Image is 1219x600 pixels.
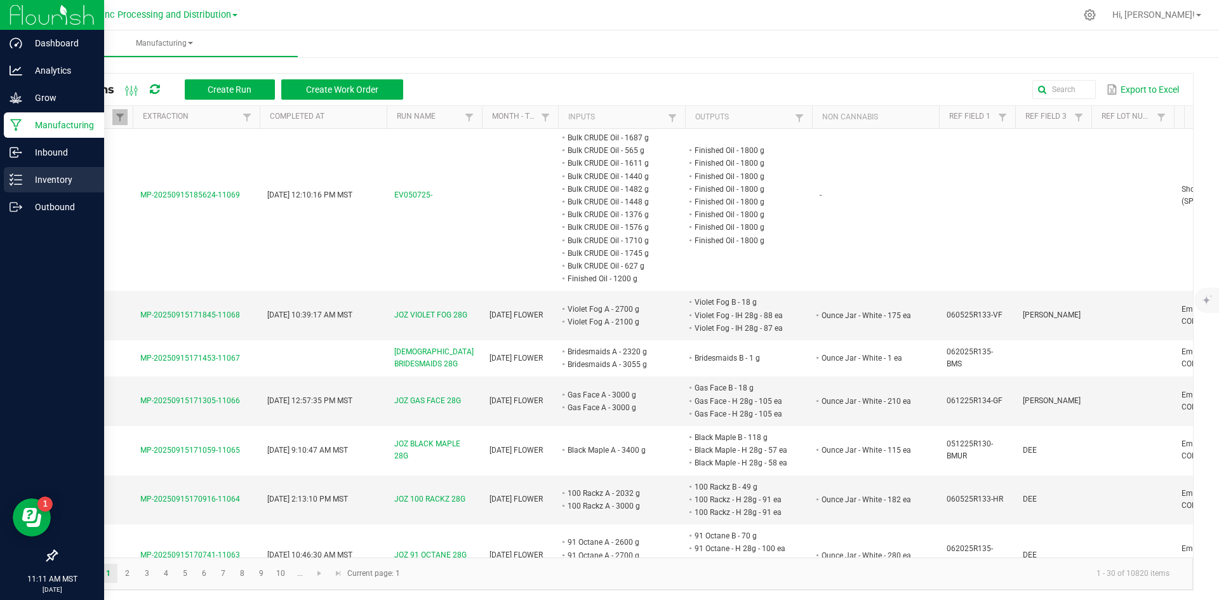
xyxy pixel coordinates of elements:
li: Bulk CRUDE Oil - 1482 g [566,183,666,196]
kendo-pager-info: 1 - 30 of 10820 items [408,563,1180,584]
a: ExtractionSortable [143,112,239,122]
span: [DATE] FLOWER [490,354,543,363]
p: Outbound [22,199,98,215]
th: Outputs [685,106,812,129]
li: Finished Oil - 1800 g [693,170,793,183]
li: Bulk CRUDE Oil - 1576 g [566,221,666,234]
a: Filter [239,109,255,125]
span: 060525R133-HR [947,495,1003,503]
a: Page 4 [157,564,175,583]
a: Run NameSortable [397,112,461,122]
li: 91 Octane - H 28g - 100 ea [693,556,793,568]
span: Hi, [PERSON_NAME]! [1112,10,1195,20]
a: Page 2 [118,564,137,583]
span: MP-20250915170916-11064 [140,495,240,503]
a: Completed AtSortable [270,112,382,122]
inline-svg: Analytics [10,64,22,77]
a: Month - TypeSortable [492,112,537,122]
li: Finished Oil - 1800 g [693,183,793,196]
li: Gas Face A - 3000 g [566,401,666,414]
inline-svg: Outbound [10,201,22,213]
li: Violet Fog A - 2100 g [566,316,666,328]
span: JOZ GAS FACE 28G [394,395,461,407]
a: Filter [1154,109,1169,125]
inline-svg: Inbound [10,146,22,159]
button: Create Work Order [281,79,403,100]
li: Black Maple B - 118 g [693,431,793,444]
span: MP-20250915171305-11066 [140,396,240,405]
li: Bridesmaids A - 3055 g [566,358,666,371]
li: Bulk CRUDE Oil - 1745 g [566,247,666,260]
inline-svg: Inventory [10,173,22,186]
span: JOZ 91 OCTANE 28G [394,549,467,561]
a: Filter [112,109,128,125]
li: Bulk CRUDE Oil - 627 g [566,260,666,272]
a: Filter [995,109,1010,125]
td: - [812,101,939,291]
li: 91 Octane - H 28g - 100 ea [693,542,793,555]
li: Gas Face - H 28g - 105 ea [693,395,793,408]
a: Page 1 [99,564,117,583]
inline-svg: Dashboard [10,37,22,50]
li: Black Maple - H 28g - 58 ea [693,457,793,469]
span: [DATE] 10:46:30 AM MST [267,550,352,559]
p: [DATE] [6,585,98,594]
li: 100 Rackz A - 3000 g [566,500,666,512]
a: Page 5 [176,564,194,583]
li: Gas Face B - 18 g [693,382,793,394]
span: MP-20250915171453-11067 [140,354,240,363]
li: Black Maple - H 28g - 57 ea [693,444,793,457]
span: [DATE] FLOWER [490,550,543,559]
li: Bulk CRUDE Oil - 1611 g [566,157,666,170]
li: Ounce Jar - White - 280 ea [820,549,920,562]
a: Ref Lot NumberSortable [1102,112,1153,122]
a: Filter [1071,109,1086,125]
span: Manufacturing [30,38,298,49]
p: Grow [22,90,98,105]
li: Finished Oil - 1800 g [693,144,793,157]
li: Finished Oil - 1800 g [693,157,793,170]
input: Search [1032,80,1096,99]
span: 060525R133-VF [947,310,1003,319]
span: JOZ 100 RACKZ 28G [394,493,465,505]
li: 100 Rackz A - 2032 g [566,487,666,500]
div: All Runs [66,79,413,100]
li: Ounce Jar - White - 115 ea [820,444,920,457]
li: Gas Face - H 28g - 105 ea [693,408,793,420]
li: Ounce Jar - White - 182 ea [820,493,920,506]
a: Go to the next page [310,564,329,583]
a: Go to the last page [329,564,347,583]
li: 91 Octane A - 2700 g [566,549,666,562]
span: [DATE] 9:10:47 AM MST [267,446,348,455]
span: [DATE] FLOWER [490,495,543,503]
a: Filter [792,110,807,126]
li: 100 Rackz B - 49 g [693,481,793,493]
span: JOZ VIOLET FOG 28G [394,309,467,321]
a: Page 11 [291,564,309,583]
li: Bulk CRUDE Oil - 565 g [566,144,666,157]
li: 100 Rackz - H 28g - 91 ea [693,506,793,519]
span: 062025R135-NOO [947,544,993,565]
span: DEE [1023,446,1037,455]
span: JOZ BLACK MAPLE 28G [394,438,474,462]
li: 100 Rackz - H 28g - 91 ea [693,493,793,506]
span: 051225R130-BMUR [947,439,993,460]
li: Finished Oil - 1800 g [693,208,793,221]
span: [DATE] 10:39:17 AM MST [267,310,352,319]
span: 061225R134-GF [947,396,1003,405]
p: Dashboard [22,36,98,51]
a: Page 9 [252,564,270,583]
a: Filter [538,109,553,125]
li: Violet Fog A - 2700 g [566,303,666,316]
th: Non Cannabis [812,106,939,129]
span: [DATE] 12:57:35 PM MST [267,396,352,405]
span: 062025R135-BMS [947,347,993,368]
li: Finished Oil - 1800 g [693,221,793,234]
li: Bulk CRUDE Oil - 1448 g [566,196,666,208]
li: Ounce Jar - White - 175 ea [820,309,920,322]
button: Create Run [185,79,275,100]
a: Ref Field 3Sortable [1025,112,1070,122]
a: Page 6 [195,564,213,583]
span: Create Work Order [306,84,378,95]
